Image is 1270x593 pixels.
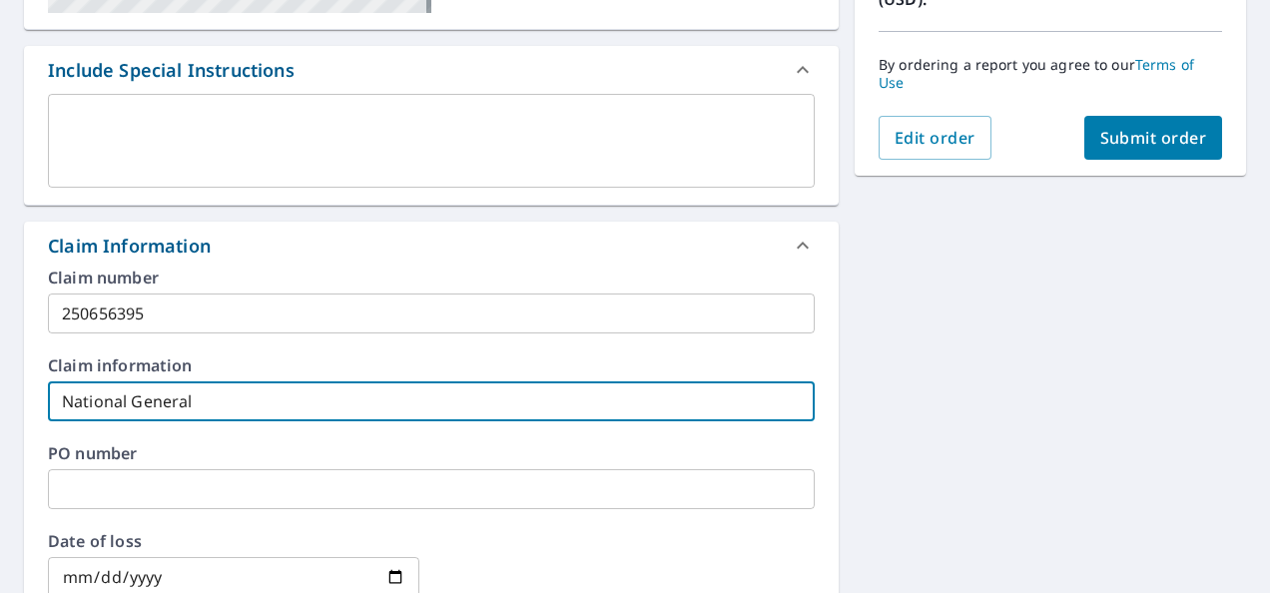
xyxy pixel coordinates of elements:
[1100,127,1207,149] span: Submit order
[48,533,419,549] label: Date of loss
[1084,116,1223,160] button: Submit order
[48,57,295,84] div: Include Special Instructions
[48,233,211,260] div: Claim Information
[24,46,839,94] div: Include Special Instructions
[879,56,1222,92] p: By ordering a report you agree to our
[895,127,975,149] span: Edit order
[48,357,815,373] label: Claim information
[48,270,815,286] label: Claim number
[879,116,991,160] button: Edit order
[879,55,1194,92] a: Terms of Use
[24,222,839,270] div: Claim Information
[48,445,815,461] label: PO number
